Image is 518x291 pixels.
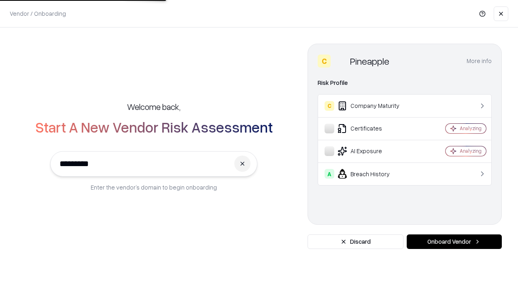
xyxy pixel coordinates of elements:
[10,9,66,18] p: Vendor / Onboarding
[460,148,482,154] div: Analyzing
[325,124,421,133] div: Certificates
[318,78,492,88] div: Risk Profile
[407,234,502,249] button: Onboard Vendor
[325,101,421,111] div: Company Maturity
[35,119,273,135] h2: Start A New Vendor Risk Assessment
[318,55,331,67] div: C
[308,234,403,249] button: Discard
[127,101,180,112] h5: Welcome back,
[350,55,389,67] div: Pineapple
[325,101,334,111] div: C
[91,183,217,192] p: Enter the vendor’s domain to begin onboarding
[460,125,482,132] div: Analyzing
[325,146,421,156] div: AI Exposure
[325,169,421,179] div: Breach History
[334,55,347,67] img: Pineapple
[325,169,334,179] div: A
[467,54,492,68] button: More info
